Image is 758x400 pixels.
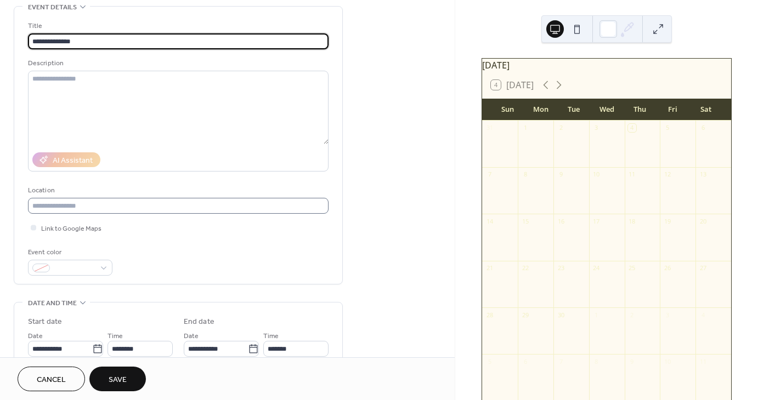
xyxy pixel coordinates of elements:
div: 11 [628,170,636,179]
div: 4 [628,124,636,132]
div: 26 [663,264,671,272]
div: End date [184,316,214,328]
button: Save [89,367,146,391]
div: 7 [485,170,494,179]
div: 3 [592,124,601,132]
div: 10 [592,170,601,179]
span: Save [109,374,127,386]
div: 24 [592,264,601,272]
div: 31 [485,124,494,132]
div: 2 [628,311,636,319]
div: 14 [485,217,494,225]
div: 9 [628,357,636,365]
div: 1 [592,311,601,319]
div: 4 [699,311,707,319]
span: Date [28,330,43,342]
div: 19 [663,217,671,225]
div: 22 [521,264,529,272]
div: 27 [699,264,707,272]
div: Start date [28,316,62,328]
div: Description [28,58,326,69]
div: Tue [557,99,590,121]
div: 28 [485,311,494,319]
div: 9 [557,170,565,179]
div: 18 [628,217,636,225]
div: 2 [557,124,565,132]
div: 5 [663,124,671,132]
div: Sat [689,99,722,121]
div: 23 [557,264,565,272]
span: Date [184,330,199,342]
div: 5 [485,357,494,365]
div: Title [28,20,326,32]
div: 10 [663,357,671,365]
span: Event details [28,2,77,13]
div: Event color [28,247,110,258]
div: 17 [592,217,601,225]
div: 6 [699,124,707,132]
div: [DATE] [482,59,731,72]
span: Time [108,330,123,342]
div: 8 [521,170,529,179]
div: 8 [592,357,601,365]
div: 15 [521,217,529,225]
div: 1 [521,124,529,132]
div: 16 [557,217,565,225]
div: Thu [623,99,656,121]
div: 29 [521,311,529,319]
div: 7 [557,357,565,365]
button: Cancel [18,367,85,391]
span: Link to Google Maps [41,223,101,235]
div: 3 [663,311,671,319]
div: Location [28,185,326,196]
div: 21 [485,264,494,272]
div: 20 [699,217,707,225]
div: 11 [699,357,707,365]
span: Cancel [37,374,66,386]
div: 25 [628,264,636,272]
div: 30 [557,311,565,319]
span: Date and time [28,298,77,309]
div: Sun [491,99,524,121]
div: 12 [663,170,671,179]
div: 6 [521,357,529,365]
div: 13 [699,170,707,179]
div: Fri [656,99,689,121]
div: Mon [524,99,557,121]
div: Wed [590,99,623,121]
span: Time [263,330,279,342]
